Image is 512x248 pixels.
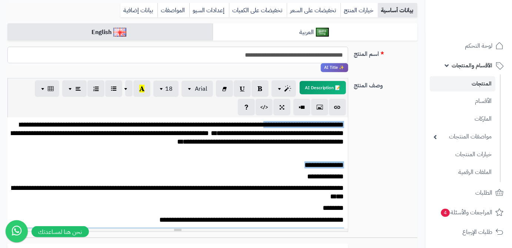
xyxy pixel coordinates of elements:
[300,81,346,94] button: 📝 AI Description
[462,21,505,36] img: logo-2.png
[120,3,157,18] a: بيانات إضافية
[452,60,492,71] span: الأقسام والمنتجات
[462,227,492,237] span: طلبات الإرجاع
[430,184,508,202] a: الطلبات
[430,37,508,55] a: لوحة التحكم
[287,3,340,18] a: تخفيضات على السعر
[153,81,179,97] button: 18
[189,3,229,18] a: إعدادات السيو
[475,188,492,198] span: الطلبات
[229,3,287,18] a: تخفيضات على الكميات
[430,147,495,162] a: خيارات المنتجات
[340,3,378,18] a: خيارات المنتج
[430,93,495,109] a: الأقسام
[441,209,450,217] span: 4
[430,129,495,145] a: مواصفات المنتجات
[182,81,213,97] button: Arial
[440,207,492,218] span: المراجعات والأسئلة
[165,84,173,93] span: 18
[7,23,213,41] a: English
[195,84,207,93] span: Arial
[430,223,508,241] a: طلبات الإرجاع
[430,76,495,91] a: المنتجات
[213,23,418,41] a: العربية
[430,111,495,127] a: الماركات
[465,41,492,51] span: لوحة التحكم
[378,3,418,18] a: بيانات أساسية
[351,47,420,58] label: اسم المنتج
[430,164,495,180] a: الملفات الرقمية
[351,78,420,90] label: وصف المنتج
[430,204,508,221] a: المراجعات والأسئلة4
[321,63,348,72] span: انقر لاستخدام رفيقك الذكي
[157,3,189,18] a: المواصفات
[316,28,329,37] img: العربية
[113,28,126,37] img: English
